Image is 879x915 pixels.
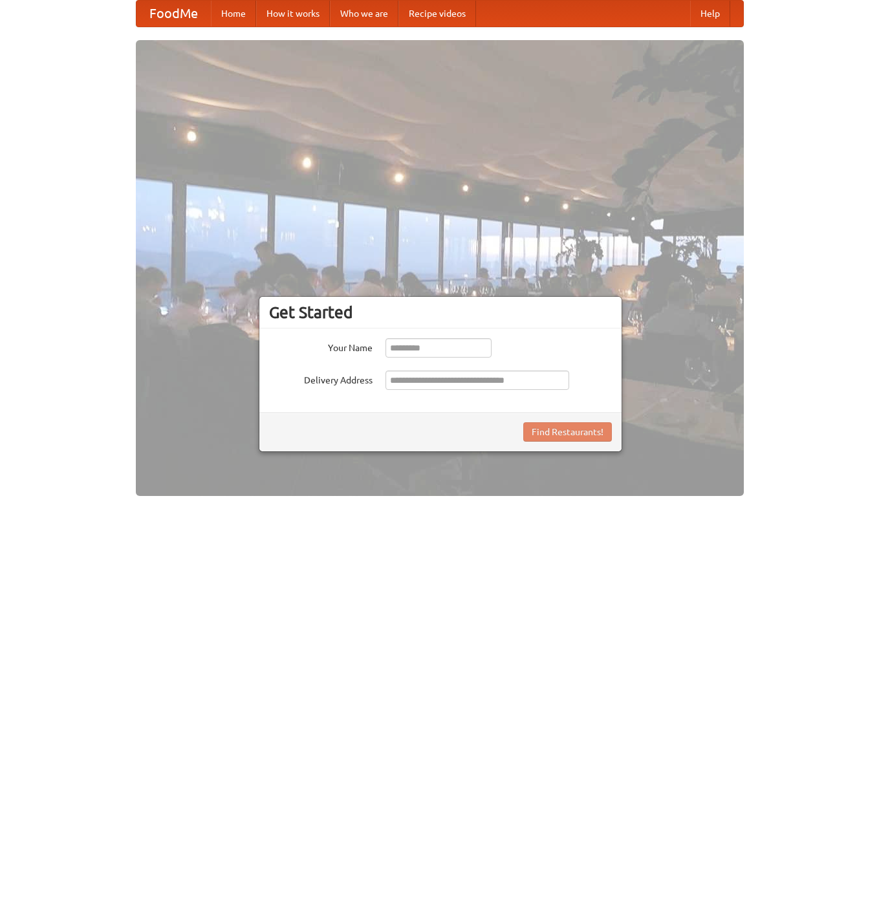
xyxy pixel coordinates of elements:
[398,1,476,27] a: Recipe videos
[136,1,211,27] a: FoodMe
[330,1,398,27] a: Who we are
[269,303,612,322] h3: Get Started
[523,422,612,442] button: Find Restaurants!
[690,1,730,27] a: Help
[269,338,373,354] label: Your Name
[211,1,256,27] a: Home
[269,371,373,387] label: Delivery Address
[256,1,330,27] a: How it works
